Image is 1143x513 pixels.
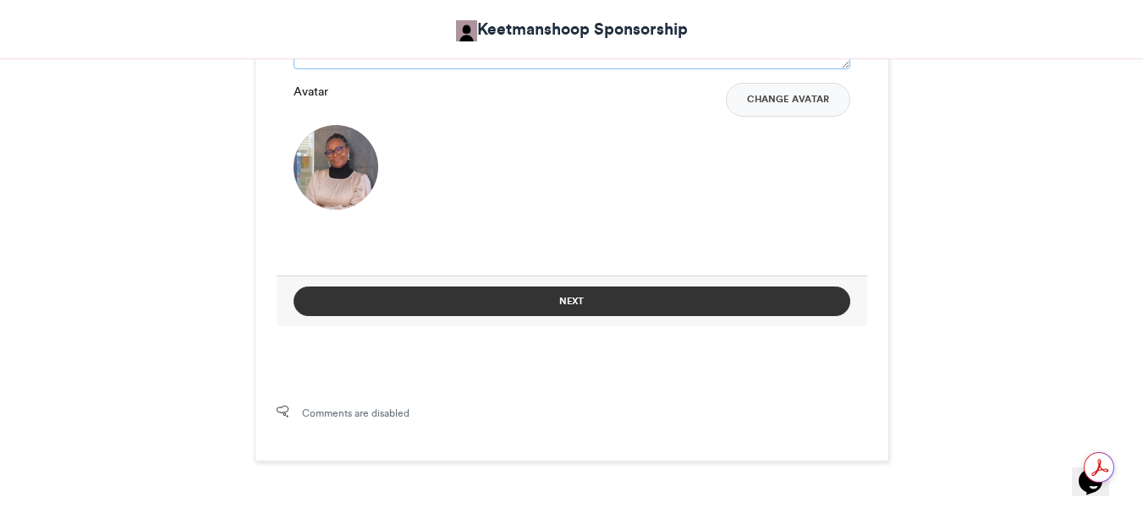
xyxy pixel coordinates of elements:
label: Avatar [294,83,328,101]
img: Keetmanshoop Sponsorship [456,20,477,41]
img: 1756804792.151-b2dcae4267c1926e4edbba7f5065fdc4d8f11412.png [294,125,378,210]
span: Comments are disabled [302,406,409,421]
button: Next [294,287,850,316]
a: Keetmanshoop Sponsorship [456,17,688,41]
iframe: chat widget [1072,445,1126,496]
button: Change Avatar [726,83,850,117]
